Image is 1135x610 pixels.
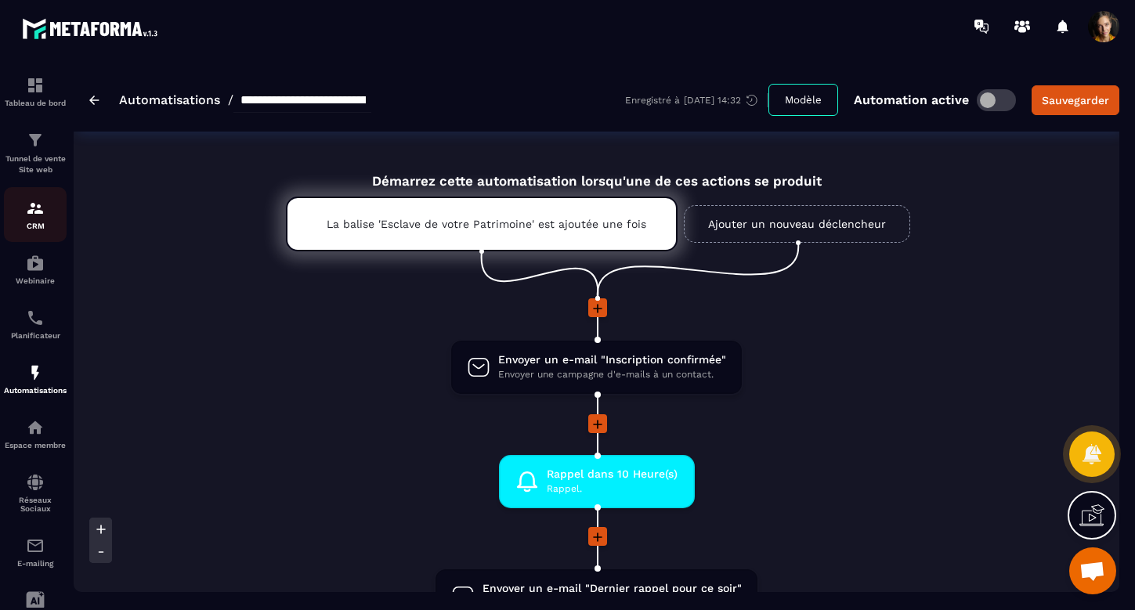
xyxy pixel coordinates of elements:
[498,367,726,382] span: Envoyer une campagne d'e-mails à un contact.
[4,276,67,285] p: Webinaire
[1042,92,1109,108] div: Sauvegarder
[89,96,99,105] img: arrow
[547,482,678,496] span: Rappel.
[327,218,637,230] p: La balise 'Esclave de votre Patrimoine' est ajoutée une fois
[768,84,838,116] button: Modèle
[1069,547,1116,594] div: Ouvrir le chat
[26,76,45,95] img: formation
[26,536,45,555] img: email
[4,525,67,579] a: emailemailE-mailing
[4,119,67,187] a: formationformationTunnel de vente Site web
[22,14,163,43] img: logo
[26,418,45,437] img: automations
[4,441,67,449] p: Espace membre
[684,205,910,243] a: Ajouter un nouveau déclencheur
[26,363,45,382] img: automations
[4,99,67,107] p: Tableau de bord
[247,155,946,189] div: Démarrez cette automatisation lorsqu'une de ces actions se produit
[4,242,67,297] a: automationsautomationsWebinaire
[4,331,67,340] p: Planificateur
[4,297,67,352] a: schedulerschedulerPlanificateur
[625,93,768,107] div: Enregistré à
[228,92,233,107] span: /
[547,467,678,482] span: Rappel dans 10 Heure(s)
[26,309,45,327] img: scheduler
[4,222,67,230] p: CRM
[4,406,67,461] a: automationsautomationsEspace membre
[854,92,969,107] p: Automation active
[498,352,726,367] span: Envoyer un e-mail "Inscription confirmée"
[26,131,45,150] img: formation
[26,254,45,273] img: automations
[119,92,220,107] a: Automatisations
[4,64,67,119] a: formationformationTableau de bord
[1032,85,1119,115] button: Sauvegarder
[4,386,67,395] p: Automatisations
[4,153,67,175] p: Tunnel de vente Site web
[483,581,742,596] span: Envoyer un e-mail "Dernier rappel pour ce soir"
[26,199,45,218] img: formation
[4,559,67,568] p: E-mailing
[26,473,45,492] img: social-network
[4,352,67,406] a: automationsautomationsAutomatisations
[4,187,67,242] a: formationformationCRM
[684,95,741,106] p: [DATE] 14:32
[4,461,67,525] a: social-networksocial-networkRéseaux Sociaux
[4,496,67,513] p: Réseaux Sociaux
